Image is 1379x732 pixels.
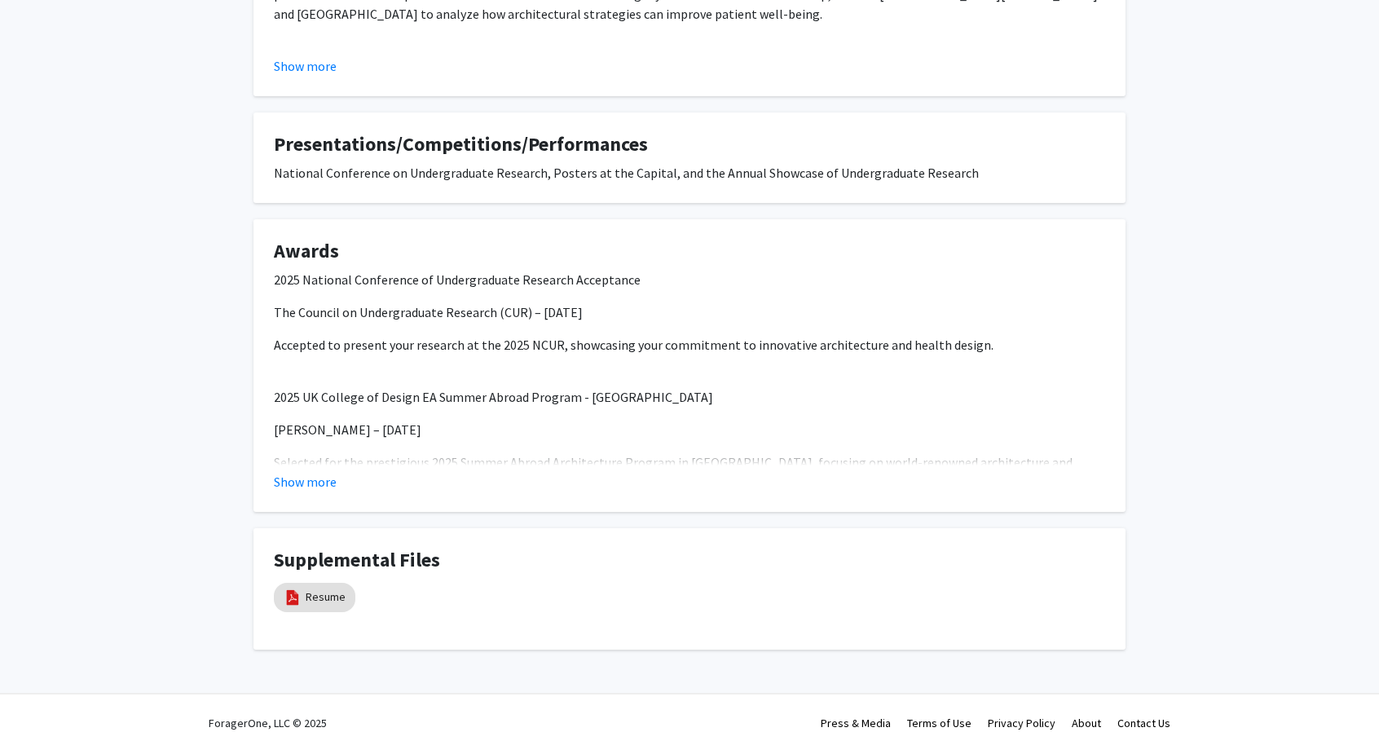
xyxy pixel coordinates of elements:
[1072,716,1101,730] a: About
[274,452,1105,492] p: Selected for the prestigious 2025 Summer Abroad Architecture Program in [GEOGRAPHIC_DATA], focusi...
[274,163,1105,183] div: National Conference on Undergraduate Research, Posters at the Capital, and the Annual Showcase of...
[274,549,1105,572] h4: Supplemental Files
[274,270,1105,289] p: 2025 National Conference of Undergraduate Research Acceptance
[274,56,337,76] button: Show more
[274,472,337,492] button: Show more
[988,716,1055,730] a: Privacy Policy
[12,659,69,720] iframe: Chat
[274,133,1105,157] h4: Presentations/Competitions/Performances
[274,240,1105,263] h4: Awards
[274,302,1105,322] p: The Council on Undergraduate Research (CUR) – [DATE]
[1117,716,1170,730] a: Contact Us
[306,589,346,606] a: Resume
[274,335,1105,355] p: Accepted to present your research at the 2025 NCUR, showcasing your commitment to innovative arch...
[274,420,1105,439] p: [PERSON_NAME] – [DATE]
[907,716,971,730] a: Terms of Use
[821,716,891,730] a: Press & Media
[284,589,302,606] img: pdf_icon.png
[274,387,1105,407] p: 2025 UK College of Design EA Summer Abroad Program - [GEOGRAPHIC_DATA]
